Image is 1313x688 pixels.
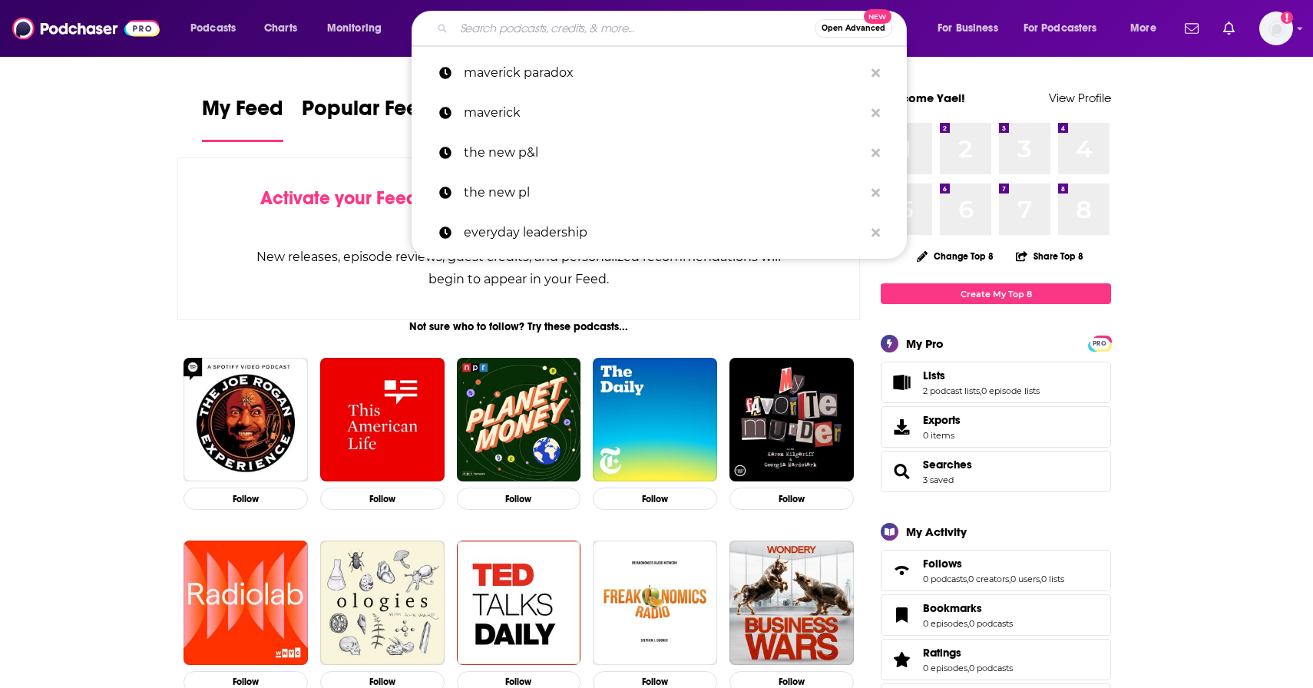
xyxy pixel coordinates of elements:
[12,14,160,43] img: Podchaser - Follow, Share and Rate Podcasts
[1259,12,1293,45] img: User Profile
[729,358,854,482] a: My Favorite Murder with Karen Kilgariff and Georgia Hardstark
[923,458,972,471] span: Searches
[464,93,864,133] p: maverick
[457,488,581,510] button: Follow
[412,93,907,133] a: maverick
[881,91,965,105] a: Welcome Yael!
[1281,12,1293,24] svg: Add a profile image
[923,557,1064,571] a: Follows
[454,16,815,41] input: Search podcasts, credits, & more...
[886,649,917,670] a: Ratings
[886,416,917,438] span: Exports
[967,574,968,584] span: ,
[190,18,236,39] span: Podcasts
[923,475,954,485] a: 3 saved
[1010,574,1040,584] a: 0 users
[184,488,308,510] button: Follow
[923,557,962,571] span: Follows
[1090,337,1109,349] a: PRO
[412,173,907,213] a: the new pl
[969,663,1013,673] a: 0 podcasts
[464,173,864,213] p: the new pl
[412,213,907,253] a: everyday leadership
[255,187,782,232] div: by following Podcasts, Creators, Lists, and other Users!
[886,461,917,482] a: Searches
[981,385,1040,396] a: 0 episode lists
[923,646,961,660] span: Ratings
[255,246,782,290] div: New releases, episode reviews, guest credits, and personalized recommendations will begin to appe...
[729,541,854,665] img: Business Wars
[886,604,917,626] a: Bookmarks
[1179,15,1205,41] a: Show notifications dropdown
[302,95,432,131] span: Popular Feed
[1259,12,1293,45] button: Show profile menu
[923,385,980,396] a: 2 podcast lists
[968,574,1009,584] a: 0 creators
[980,385,981,396] span: ,
[316,16,402,41] button: open menu
[202,95,283,131] span: My Feed
[923,430,961,441] span: 0 items
[264,18,297,39] span: Charts
[881,550,1111,591] span: Follows
[412,53,907,93] a: maverick paradox
[967,663,969,673] span: ,
[908,246,1003,266] button: Change Top 8
[593,541,717,665] a: Freakonomics Radio
[923,413,961,427] span: Exports
[1049,91,1111,105] a: View Profile
[938,18,998,39] span: For Business
[593,358,717,482] a: The Daily
[881,283,1111,304] a: Create My Top 8
[177,320,860,333] div: Not sure who to follow? Try these podcasts...
[923,369,1040,382] a: Lists
[184,541,308,665] img: Radiolab
[881,406,1111,448] a: Exports
[923,601,982,615] span: Bookmarks
[969,618,1013,629] a: 0 podcasts
[1217,15,1241,41] a: Show notifications dropdown
[923,646,1013,660] a: Ratings
[327,18,382,39] span: Monitoring
[412,133,907,173] a: the new p&l
[464,213,864,253] p: everyday leadership
[1009,574,1010,584] span: ,
[302,95,432,142] a: Popular Feed
[729,488,854,510] button: Follow
[320,541,445,665] img: Ologies with Alie Ward
[184,358,308,482] img: The Joe Rogan Experience
[923,618,967,629] a: 0 episodes
[881,639,1111,680] span: Ratings
[967,618,969,629] span: ,
[457,358,581,482] img: Planet Money
[1024,18,1097,39] span: For Podcasters
[881,362,1111,403] span: Lists
[320,358,445,482] img: This American Life
[593,488,717,510] button: Follow
[923,601,1013,615] a: Bookmarks
[1259,12,1293,45] span: Logged in as yaelbt
[822,25,885,32] span: Open Advanced
[1014,16,1120,41] button: open menu
[906,524,967,539] div: My Activity
[927,16,1017,41] button: open menu
[320,488,445,510] button: Follow
[457,541,581,665] img: TED Talks Daily
[254,16,306,41] a: Charts
[886,560,917,581] a: Follows
[1130,18,1156,39] span: More
[923,663,967,673] a: 0 episodes
[881,451,1111,492] span: Searches
[1120,16,1176,41] button: open menu
[260,187,418,210] span: Activate your Feed
[1090,338,1109,349] span: PRO
[881,594,1111,636] span: Bookmarks
[180,16,256,41] button: open menu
